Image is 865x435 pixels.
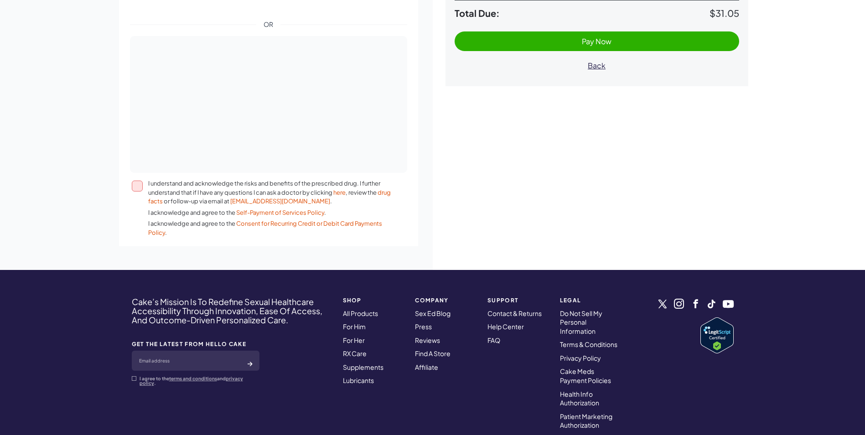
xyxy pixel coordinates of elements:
strong: Support [487,297,549,303]
a: Patient Marketing Authorization [560,412,612,430]
button: I understand and acknowledge the risks and benefits of the prescribed drug. I further understand ... [132,181,143,192]
a: All Products [343,309,378,317]
a: Contact & Returns [487,309,542,317]
a: here [333,189,346,196]
a: FAQ [487,336,500,344]
span: Back [588,61,606,70]
a: Cake Meds Payment Policies [560,367,611,384]
strong: GET THE LATEST FROM HELLO CAKE [132,341,259,347]
a: Find A Store [415,349,451,357]
a: Terms & Conditions [560,340,617,348]
span: I acknowledge and agree to the . [148,219,393,237]
a: Reviews [415,336,440,344]
a: Do Not Sell My Personal Information [560,309,602,335]
a: Privacy Policy [560,354,601,362]
a: terms and conditions [169,376,217,381]
a: Help Center [487,322,524,331]
button: Back [455,56,739,75]
span: I understand and acknowledge the risks and benefits of the prescribed drug. I further understand ... [148,179,393,206]
a: Health Info Authorization [560,390,599,407]
a: Sex Ed Blog [415,309,451,317]
a: Verify LegitScript Approval for www.hellocake.com [700,317,734,353]
span: I acknowledge and agree to the . [148,208,393,217]
a: privacy policy [140,376,243,386]
strong: SHOP [343,297,404,303]
a: Press [415,322,432,331]
strong: Legal [560,297,622,303]
iframe: Secure payment input frame [137,45,400,130]
a: drug facts [148,189,391,205]
a: For Him [343,322,366,331]
a: Self-Payment of Services Policy [236,209,324,216]
span: $31.05 [710,7,739,19]
h4: Cake’s Mission Is To Redefine Sexual Healthcare Accessibility Through Innovation, Ease Of Access,... [132,297,331,324]
span: Pay Now [582,36,611,46]
a: Affiliate [415,363,438,371]
a: [EMAIL_ADDRESS][DOMAIN_NAME] [230,197,330,205]
a: Supplements [343,363,383,371]
button: Pay Now [455,31,739,51]
strong: COMPANY [415,297,477,303]
img: Verify Approval for www.hellocake.com [700,317,734,353]
p: I agree to the and . [140,376,259,385]
a: Consent for Recurring Credit or Debit Card Payments Policy [148,220,382,236]
a: Lubricants [343,376,374,384]
a: For Her [343,336,365,344]
a: RX Care [343,349,367,357]
span: Total Due: [455,8,710,19]
span: OR [256,20,280,29]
